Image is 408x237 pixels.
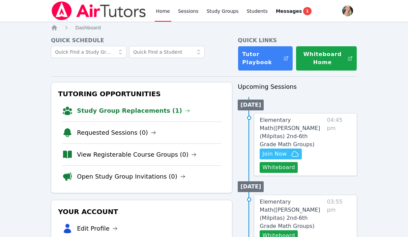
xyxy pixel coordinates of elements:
[327,116,351,173] span: 04:45 pm
[260,117,320,148] span: Elementary Math ( [PERSON_NAME] (Milpitas) 2nd-6th Grade Math Groups )
[77,128,156,137] a: Requested Sessions (0)
[238,181,264,192] li: [DATE]
[77,106,190,115] a: Study Group Replacements (1)
[57,206,227,218] h3: Your Account
[77,150,197,159] a: View Registerable Course Groups (0)
[260,162,298,173] button: Whiteboard
[51,36,232,45] h4: Quick Schedule
[260,116,324,149] a: Elementary Math([PERSON_NAME] (Milpitas) 2nd-6th Grade Math Groups)
[51,24,357,31] nav: Breadcrumb
[238,36,357,45] h4: Quick Links
[262,150,287,158] span: Join Now
[260,149,301,159] button: Join Now
[260,199,320,229] span: Elementary Math ( [PERSON_NAME] (Milpitas) 2nd-6th Grade Math Groups )
[238,100,264,110] li: [DATE]
[260,198,324,230] a: Elementary Math([PERSON_NAME] (Milpitas) 2nd-6th Grade Math Groups)
[75,25,101,30] span: Dashboard
[238,46,293,71] a: Tutor Playbook
[75,24,101,31] a: Dashboard
[303,7,311,15] span: 1
[238,82,357,91] h3: Upcoming Sessions
[77,172,185,181] a: Open Study Group Invitations (0)
[51,1,146,20] img: Air Tutors
[51,46,126,58] input: Quick Find a Study Group
[129,46,205,58] input: Quick Find a Student
[296,46,357,71] button: Whiteboard Home
[57,88,227,100] h3: Tutoring Opportunities
[77,224,118,233] a: Edit Profile
[276,8,302,15] span: Messages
